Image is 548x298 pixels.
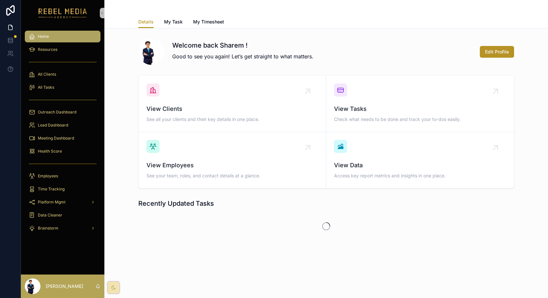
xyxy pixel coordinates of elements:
[164,19,183,25] span: My Task
[38,72,56,77] span: All Clients
[38,136,74,141] span: Meeting Dashboard
[326,76,514,132] a: View TasksCheck what needs to be done and track your to-dos easily.
[38,47,57,52] span: Resources
[25,106,100,118] a: Outreach Dashboard
[38,200,66,205] span: Platform Mgmt
[138,16,154,28] a: Details
[25,183,100,195] a: Time Tracking
[25,209,100,221] a: Data Cleaner
[25,196,100,208] a: Platform Mgmt
[38,8,87,18] img: App logo
[25,132,100,144] a: Meeting Dashboard
[38,173,58,179] span: Employees
[25,222,100,234] a: Brainstorm
[21,26,104,243] div: scrollable content
[38,110,76,115] span: Outreach Dashboard
[485,49,509,55] span: Edit Profile
[146,116,318,123] span: See all your clients and their key details in one place.
[38,226,58,231] span: Brainstorm
[25,145,100,157] a: Health Score
[38,149,62,154] span: Health Score
[172,52,313,60] p: Good to see you again! Let’s get straight to what matters.
[480,46,514,58] button: Edit Profile
[146,104,318,113] span: View Clients
[38,213,62,218] span: Data Cleaner
[38,85,54,90] span: All Tasks
[25,68,100,80] a: All Clients
[334,172,506,179] span: Access key report metrics and insights in one place.
[25,31,100,42] a: Home
[334,161,506,170] span: View Data
[326,132,514,188] a: View DataAccess key report metrics and insights in one place.
[139,76,326,132] a: View ClientsSee all your clients and their key details in one place.
[139,132,326,188] a: View EmployeesSee your team, roles, and contact details at a glance.
[38,123,68,128] span: Lead Dashboard
[164,16,183,29] a: My Task
[334,104,506,113] span: View Tasks
[172,41,313,50] h1: Welcome back Sharem !
[193,19,224,25] span: My Timesheet
[25,44,100,55] a: Resources
[146,172,318,179] span: See your team, roles, and contact details at a glance.
[38,186,65,192] span: Time Tracking
[38,34,49,39] span: Home
[46,283,83,290] p: [PERSON_NAME]
[334,116,506,123] span: Check what needs to be done and track your to-dos easily.
[138,199,214,208] h1: Recently Updated Tasks
[25,170,100,182] a: Employees
[138,19,154,25] span: Details
[193,16,224,29] a: My Timesheet
[146,161,318,170] span: View Employees
[25,82,100,93] a: All Tasks
[25,119,100,131] a: Lead Dashboard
